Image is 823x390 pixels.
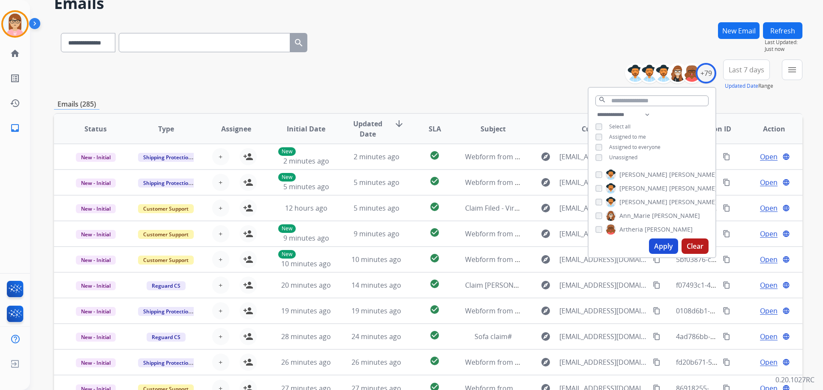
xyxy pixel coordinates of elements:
[782,153,790,161] mat-icon: language
[283,156,329,166] span: 2 minutes ago
[351,255,401,264] span: 10 minutes ago
[653,307,661,315] mat-icon: content_copy
[682,238,709,254] button: Clear
[787,65,797,75] mat-icon: menu
[729,68,764,71] span: Last 7 days
[243,254,253,265] mat-icon: person_add
[219,306,222,316] span: +
[541,229,551,239] mat-icon: explore
[219,331,222,342] span: +
[723,60,770,80] button: Last 7 days
[278,173,296,182] p: New
[354,229,399,238] span: 9 minutes ago
[676,332,808,341] span: 4ad786bb-18e7-4011-b34f-11d9e83a9698
[609,154,637,161] span: Unassigned
[645,225,693,234] span: [PERSON_NAME]
[765,46,802,53] span: Just now
[219,177,222,188] span: +
[559,306,648,316] span: [EMAIL_ADDRESS][DOMAIN_NAME]
[76,307,116,316] span: New - Initial
[619,170,667,179] span: [PERSON_NAME]
[147,281,186,290] span: Reguard CS
[609,143,661,151] span: Assigned to everyone
[465,357,659,367] span: Webform from [EMAIL_ADDRESS][DOMAIN_NAME] on [DATE]
[278,147,296,156] p: New
[559,280,648,290] span: [EMAIL_ADDRESS][DOMAIN_NAME]
[723,179,730,186] mat-icon: content_copy
[619,198,667,206] span: [PERSON_NAME]
[212,148,229,165] button: +
[619,211,650,220] span: Ann_Marie
[782,230,790,238] mat-icon: language
[212,251,229,268] button: +
[76,204,116,213] span: New - Initial
[76,256,116,265] span: New - Initial
[652,211,700,220] span: [PERSON_NAME]
[723,153,730,161] mat-icon: content_copy
[676,280,804,290] span: f07493c1-45e5-498c-b3e0-f137845a2a77
[760,306,778,316] span: Open
[138,256,194,265] span: Customer Support
[782,333,790,340] mat-icon: language
[541,280,551,290] mat-icon: explore
[243,306,253,316] mat-icon: person_add
[283,182,329,191] span: 5 minutes ago
[541,203,551,213] mat-icon: explore
[10,48,20,59] mat-icon: home
[559,357,648,367] span: [EMAIL_ADDRESS][DOMAIN_NAME]
[219,254,222,265] span: +
[219,357,222,367] span: +
[723,358,730,366] mat-icon: content_copy
[351,306,401,316] span: 19 minutes ago
[348,119,387,139] span: Updated Date
[696,63,716,83] div: +79
[723,204,730,212] mat-icon: content_copy
[430,279,440,289] mat-icon: check_circle
[653,358,661,366] mat-icon: content_copy
[465,306,659,316] span: Webform from [EMAIL_ADDRESS][DOMAIN_NAME] on [DATE]
[481,124,506,134] span: Subject
[718,22,760,39] button: New Email
[281,259,331,268] span: 10 minutes ago
[243,152,253,162] mat-icon: person_add
[782,358,790,366] mat-icon: language
[541,331,551,342] mat-icon: explore
[243,357,253,367] mat-icon: person_add
[281,306,331,316] span: 19 minutes ago
[609,133,646,140] span: Assigned to me
[475,332,512,341] span: Sofa claim#
[649,238,678,254] button: Apply
[465,229,659,238] span: Webform from [EMAIL_ADDRESS][DOMAIN_NAME] on [DATE]
[76,153,116,162] span: New - Initial
[243,177,253,188] mat-icon: person_add
[541,306,551,316] mat-icon: explore
[212,277,229,294] button: +
[559,331,648,342] span: [EMAIL_ADDRESS][DOMAIN_NAME]
[10,73,20,83] mat-icon: list_alt
[582,124,615,134] span: Customer
[559,203,648,213] span: [EMAIL_ADDRESS][DOMAIN_NAME]
[212,174,229,191] button: +
[559,229,648,239] span: [EMAIL_ADDRESS][DOMAIN_NAME]
[430,304,440,315] mat-icon: check_circle
[541,177,551,188] mat-icon: explore
[782,281,790,289] mat-icon: language
[430,150,440,161] mat-icon: check_circle
[782,307,790,315] mat-icon: language
[354,178,399,187] span: 5 minutes ago
[54,99,99,110] p: Emails (285)
[76,281,116,290] span: New - Initial
[653,281,661,289] mat-icon: content_copy
[430,202,440,212] mat-icon: check_circle
[765,39,802,46] span: Last Updated:
[760,152,778,162] span: Open
[76,179,116,188] span: New - Initial
[394,119,404,129] mat-icon: arrow_downward
[465,152,659,161] span: Webform from [EMAIL_ADDRESS][DOMAIN_NAME] on [DATE]
[559,177,648,188] span: [EMAIL_ADDRESS][DOMAIN_NAME]
[138,358,197,367] span: Shipping Protection
[219,229,222,239] span: +
[281,332,331,341] span: 28 minutes ago
[430,176,440,186] mat-icon: check_circle
[723,256,730,263] mat-icon: content_copy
